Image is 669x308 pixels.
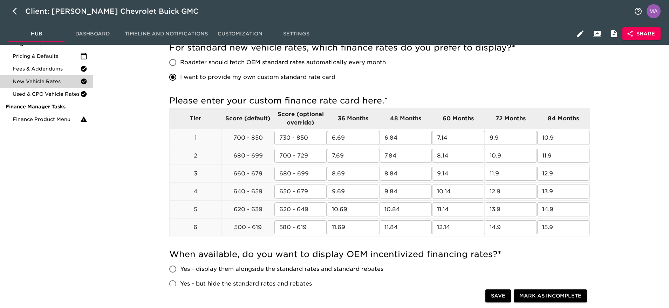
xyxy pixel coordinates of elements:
[25,6,209,17] div: Client: [PERSON_NAME] Chevrolet Buick GMC
[519,292,581,301] span: Mark as Incomplete
[13,53,80,60] span: Pricing & Defaults
[274,110,327,127] p: Score (optional override)
[169,95,590,106] h5: Please enter your custom finance rate card here.
[170,223,222,232] p: 6
[69,29,116,38] span: Dashboard
[491,292,505,301] span: Save
[169,249,590,260] h5: When available, do you want to display OEM incentivized financing rates?
[180,280,312,288] span: Yes - but hide the standard rates and rebates
[170,169,222,178] p: 3
[170,205,222,214] p: 5
[514,290,587,303] button: Mark as Incomplete
[272,29,320,38] span: Settings
[13,29,60,38] span: Hub
[327,114,379,123] p: 36 Months
[170,187,222,196] p: 4
[485,290,511,303] button: Save
[222,169,274,178] p: 660 - 679
[628,29,655,38] span: Share
[216,29,264,38] span: Customization
[222,223,274,232] p: 500 - 619
[13,78,80,85] span: New Vehicle Rates
[222,134,274,142] p: 700 - 850
[170,114,222,123] p: Tier
[606,25,622,42] button: Internal Notes and Comments
[380,114,432,123] p: 48 Months
[647,4,661,18] img: Profile
[622,27,661,40] button: Share
[6,103,87,110] span: Finance Manager Tasks
[222,187,274,196] p: 640 - 659
[180,265,383,273] span: Yes - display them alongside the standard rates and standard rebates
[169,42,590,53] h5: For standard new vehicle rates, which finance rates do you prefer to display?
[170,152,222,160] p: 2
[13,116,80,123] span: Finance Product Menu
[432,114,484,123] p: 60 Months
[222,205,274,214] p: 620 - 639
[537,114,589,123] p: 84 Months
[572,25,589,42] button: Edit Hub
[180,73,335,81] span: I want to provide my own custom standard rate card
[13,65,80,72] span: Fees & Addendums
[222,114,274,123] p: Score (default)
[222,152,274,160] p: 680 - 699
[125,29,208,38] span: Timeline and Notifications
[13,91,80,98] span: Used & CPO Vehicle Rates
[589,25,606,42] button: Client View
[180,58,386,67] span: Roadster should fetch OEM standard rates automatically every month
[485,114,537,123] p: 72 Months
[170,134,222,142] p: 1
[630,3,647,20] button: notifications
